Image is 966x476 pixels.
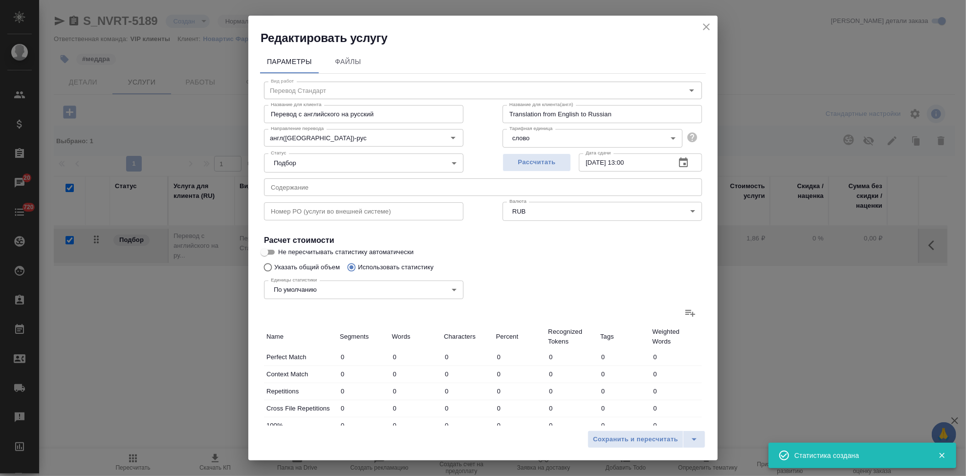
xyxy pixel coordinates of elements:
input: ✎ Введи что-нибудь [494,367,546,381]
input: ✎ Введи что-нибудь [390,418,442,433]
input: ✎ Введи что-нибудь [598,401,650,415]
input: ✎ Введи что-нибудь [390,350,442,364]
input: ✎ Введи что-нибудь [598,350,650,364]
input: ✎ Введи что-нибудь [546,401,598,415]
input: ✎ Введи что-нибудь [390,401,442,415]
div: Подбор [264,153,463,172]
input: ✎ Введи что-нибудь [337,418,390,433]
input: ✎ Введи что-нибудь [650,418,702,433]
p: Recognized Tokens [548,327,595,346]
p: Percent [496,332,544,342]
input: ✎ Введи что-нибудь [337,384,390,398]
button: close [699,20,714,34]
input: ✎ Введи что-нибудь [337,401,390,415]
p: Cross File Repetitions [266,404,335,413]
h4: Расчет стоимости [264,235,702,246]
span: Файлы [325,56,372,68]
p: Perfect Match [266,352,335,362]
button: Open [446,131,460,145]
button: По умолчанию [271,285,320,294]
input: ✎ Введи что-нибудь [441,350,494,364]
input: ✎ Введи что-нибудь [441,418,494,433]
p: Words [392,332,439,342]
button: RUB [509,207,528,216]
input: ✎ Введи что-нибудь [441,384,494,398]
p: Context Match [266,369,335,379]
p: Weighted Words [652,327,700,346]
button: слово [509,134,532,142]
input: ✎ Введи что-нибудь [546,384,598,398]
input: ✎ Введи что-нибудь [598,367,650,381]
div: split button [588,431,705,448]
input: ✎ Введи что-нибудь [390,384,442,398]
input: ✎ Введи что-нибудь [650,350,702,364]
input: ✎ Введи что-нибудь [494,384,546,398]
input: ✎ Введи что-нибудь [598,384,650,398]
div: слово [503,129,682,148]
input: ✎ Введи что-нибудь [650,384,702,398]
span: Рассчитать [508,157,566,168]
button: Подбор [271,159,299,167]
input: ✎ Введи что-нибудь [546,367,598,381]
input: ✎ Введи что-нибудь [441,401,494,415]
input: ✎ Введи что-нибудь [650,401,702,415]
input: ✎ Введи что-нибудь [494,401,546,415]
div: RUB [503,202,702,220]
p: Segments [340,332,387,342]
input: ✎ Введи что-нибудь [650,367,702,381]
input: ✎ Введи что-нибудь [546,418,598,433]
input: ✎ Введи что-нибудь [390,367,442,381]
button: Рассчитать [503,153,571,172]
input: ✎ Введи что-нибудь [337,350,390,364]
input: ✎ Введи что-нибудь [598,418,650,433]
input: ✎ Введи что-нибудь [441,367,494,381]
button: Сохранить и пересчитать [588,431,683,448]
p: Name [266,332,335,342]
div: По умолчанию [264,281,463,299]
h2: Редактировать услугу [261,30,718,46]
p: Repetitions [266,387,335,396]
input: ✎ Введи что-нибудь [494,350,546,364]
input: ✎ Введи что-нибудь [337,367,390,381]
span: Не пересчитывать статистику автоматически [278,247,414,257]
span: Параметры [266,56,313,68]
p: Characters [444,332,491,342]
div: Статистика создана [794,451,923,460]
span: Сохранить и пересчитать [593,434,678,445]
input: ✎ Введи что-нибудь [494,418,546,433]
label: Добавить статистику [679,301,702,325]
p: 100% [266,421,335,431]
input: ✎ Введи что-нибудь [546,350,598,364]
button: Закрыть [932,451,952,460]
p: Tags [600,332,648,342]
